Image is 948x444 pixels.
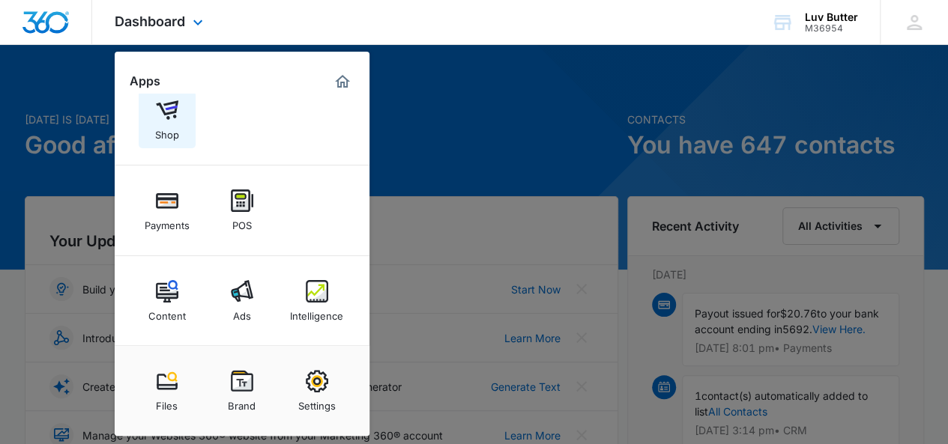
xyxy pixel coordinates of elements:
div: account id [805,23,858,34]
a: Files [139,362,196,419]
a: POS [214,182,271,239]
div: Payments [145,212,190,231]
a: Shop [139,91,196,148]
div: Content [148,302,186,322]
div: Brand [228,392,256,412]
a: Ads [214,273,271,329]
a: Marketing 360® Dashboard [330,70,354,94]
span: Dashboard [115,13,185,29]
div: POS [232,212,252,231]
a: Settings [289,362,345,419]
div: Ads [233,302,251,322]
h2: Apps [130,74,160,88]
div: Shop [155,121,179,141]
a: Intelligence [289,273,345,329]
a: Content [139,273,196,329]
div: Settings [298,392,336,412]
a: Payments [139,182,196,239]
div: Files [156,392,178,412]
div: account name [805,11,858,23]
div: Intelligence [290,302,343,322]
a: Brand [214,362,271,419]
